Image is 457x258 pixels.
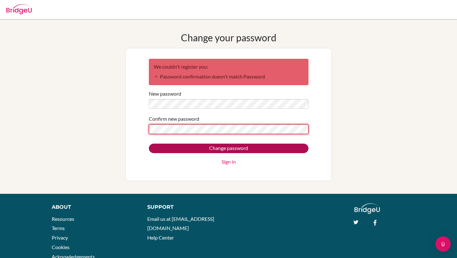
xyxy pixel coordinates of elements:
[52,244,70,250] a: Cookies
[147,203,222,211] div: Support
[154,64,304,70] h2: We couldn't register you:
[52,225,65,231] a: Terms
[149,115,199,123] label: Confirm new password
[52,234,68,241] a: Privacy
[149,90,181,98] label: New password
[154,73,304,80] li: Password confirmation doesn't match Password
[6,4,32,14] img: Bridge-U
[149,144,308,153] input: Change password
[222,158,236,166] a: Sign in
[52,203,133,211] div: About
[435,236,451,252] div: Open Intercom Messenger
[147,234,174,241] a: Help Center
[52,216,74,222] a: Resources
[181,32,276,43] h1: Change your password
[354,203,380,214] img: logo_white@2x-f4f0deed5e89b7ecb1c2cc34c3e3d731f90f0f143d5ea2071677605dd97b5244.png
[147,216,214,231] a: Email us at [EMAIL_ADDRESS][DOMAIN_NAME]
